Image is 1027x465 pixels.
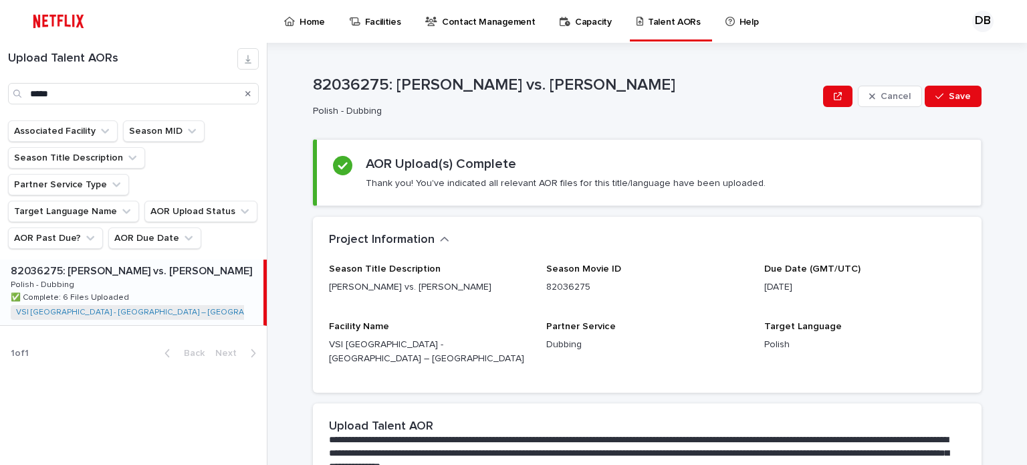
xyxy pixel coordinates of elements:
p: ✅ Complete: 6 Files Uploaded [11,290,132,302]
a: VSI [GEOGRAPHIC_DATA] - [GEOGRAPHIC_DATA] – [GEOGRAPHIC_DATA] [16,308,289,317]
p: Dubbing [546,338,748,352]
p: Thank you! You've indicated all relevant AOR files for this title/language have been uploaded. [366,177,766,189]
span: Season Title Description [329,264,441,274]
span: Facility Name [329,322,389,331]
span: Season Movie ID [546,264,621,274]
p: Polish - Dubbing [313,106,812,117]
h2: Project Information [329,233,435,248]
p: 82036275 [546,280,748,294]
button: Save [925,86,982,107]
p: 82036275: [PERSON_NAME] vs. [PERSON_NAME] [11,262,255,278]
h2: AOR Upload(s) Complete [366,156,516,172]
span: Partner Service [546,322,616,331]
button: Cancel [858,86,922,107]
button: AOR Due Date [108,227,201,249]
p: Polish - Dubbing [11,278,77,290]
button: Project Information [329,233,449,248]
span: Cancel [881,92,911,101]
p: [PERSON_NAME] vs. [PERSON_NAME] [329,280,530,294]
button: AOR Past Due? [8,227,103,249]
div: DB [972,11,994,32]
p: 82036275: [PERSON_NAME] vs. [PERSON_NAME] [313,76,818,95]
button: Associated Facility [8,120,118,142]
h1: Upload Talent AORs [8,52,237,66]
span: Target Language [764,322,842,331]
button: Next [210,347,267,359]
button: Back [154,347,210,359]
span: Back [176,349,205,358]
p: [DATE] [764,280,965,294]
span: Next [215,349,245,358]
button: Season Title Description [8,147,145,169]
h2: Upload Talent AOR [329,420,433,434]
button: Target Language Name [8,201,139,222]
p: Polish [764,338,965,352]
p: VSI [GEOGRAPHIC_DATA] - [GEOGRAPHIC_DATA] – [GEOGRAPHIC_DATA] [329,338,530,366]
input: Search [8,83,259,104]
span: Due Date (GMT/UTC) [764,264,861,274]
img: ifQbXi3ZQGMSEF7WDB7W [27,8,90,35]
button: Season MID [123,120,205,142]
button: AOR Upload Status [144,201,257,222]
span: Save [949,92,971,101]
button: Partner Service Type [8,174,129,195]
